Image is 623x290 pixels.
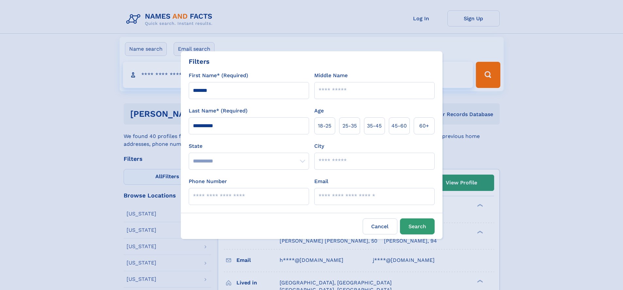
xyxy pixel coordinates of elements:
span: 35‑45 [367,122,382,130]
span: 25‑35 [342,122,357,130]
label: State [189,142,309,150]
label: City [314,142,324,150]
label: Middle Name [314,72,348,79]
span: 45‑60 [391,122,407,130]
label: Cancel [363,218,397,234]
span: 18‑25 [318,122,331,130]
span: 60+ [419,122,429,130]
label: First Name* (Required) [189,72,248,79]
label: Age [314,107,324,115]
button: Search [400,218,435,234]
label: Phone Number [189,178,227,185]
div: Filters [189,57,210,66]
label: Email [314,178,328,185]
label: Last Name* (Required) [189,107,248,115]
